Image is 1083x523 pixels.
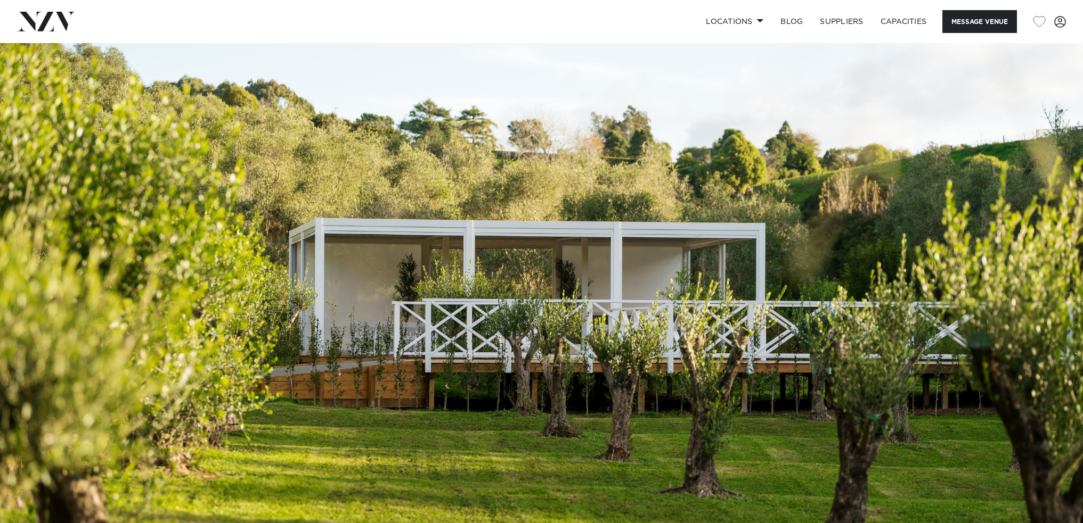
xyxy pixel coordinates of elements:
img: nzv-logo.png [17,12,75,31]
a: Locations [697,10,772,33]
a: SUPPLIERS [811,10,872,33]
button: Message Venue [942,10,1017,33]
a: Capacities [872,10,935,33]
a: BLOG [772,10,811,33]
